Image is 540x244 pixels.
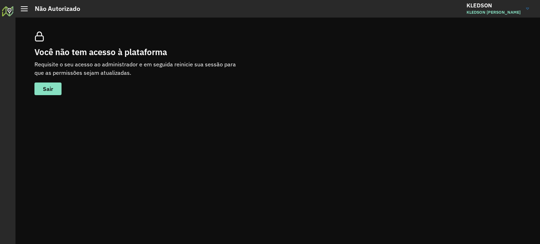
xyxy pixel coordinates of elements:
[467,2,521,9] h3: KLEDSON
[34,60,245,77] p: Requisite o seu acesso ao administrador e em seguida reinicie sua sessão para que as permissões s...
[28,5,80,13] h2: Não Autorizado
[34,47,245,57] h2: Você não tem acesso à plataforma
[43,86,53,92] span: Sair
[34,83,62,95] button: button
[467,9,521,15] span: KLEDSON [PERSON_NAME]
